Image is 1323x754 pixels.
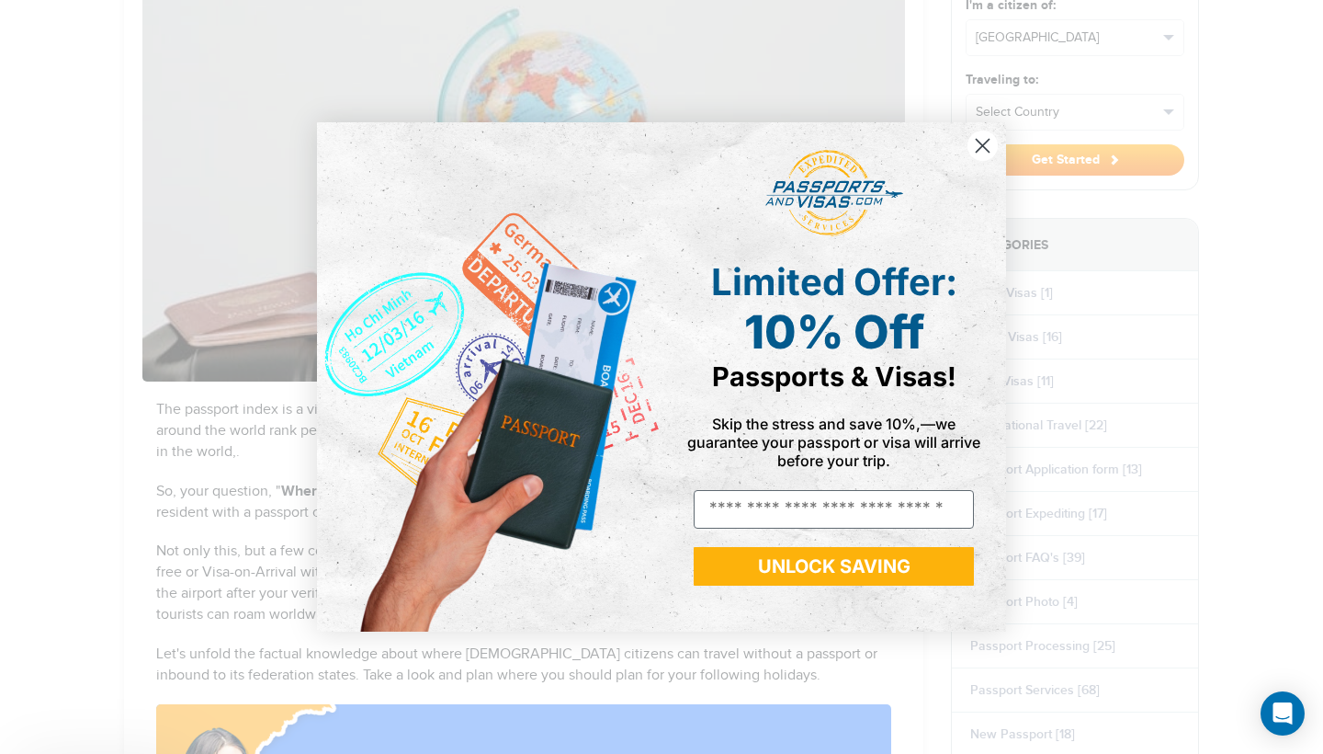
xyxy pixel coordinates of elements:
span: 10% Off [744,304,924,360]
img: passports and visas [765,150,903,236]
span: Passports & Visas! [712,360,956,393]
img: de9cda0d-0715-46ca-9a25-073762a91ba7.png [317,122,661,631]
span: Limited Offer: [711,259,957,304]
button: Close dialog [967,130,999,162]
span: Skip the stress and save 10%,—we guarantee your passport or visa will arrive before your trip. [687,415,980,470]
button: UNLOCK SAVING [694,547,974,586]
div: Open Intercom Messenger [1261,691,1305,736]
